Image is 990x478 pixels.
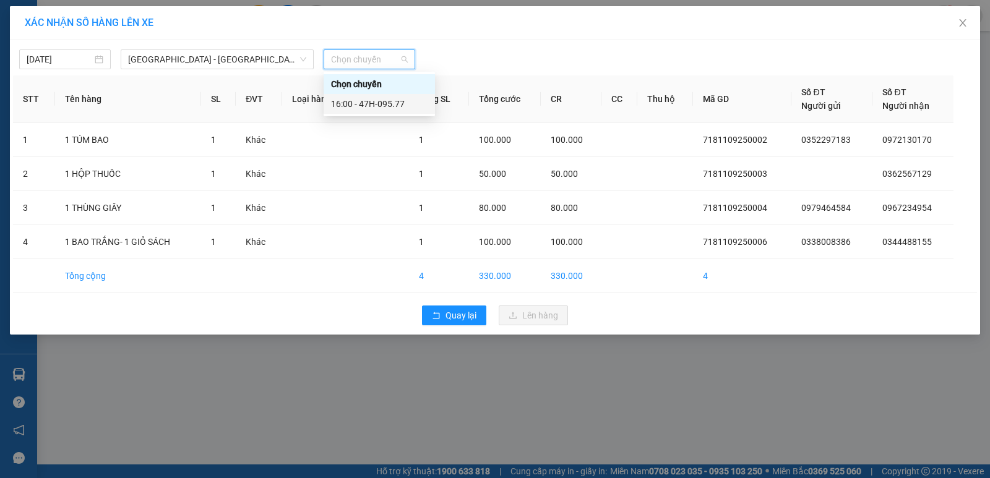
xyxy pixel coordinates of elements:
[882,203,932,213] span: 0967234954
[106,25,285,43] div: 0344488155
[801,101,841,111] span: Người gửi
[882,87,906,97] span: Số ĐT
[211,169,216,179] span: 1
[419,203,424,213] span: 1
[958,18,968,28] span: close
[106,49,124,62] span: DĐ:
[882,135,932,145] span: 0972130170
[693,75,791,123] th: Mã GD
[432,311,441,321] span: rollback
[11,40,97,58] div: 0338008386
[13,123,55,157] td: 1
[541,75,601,123] th: CR
[637,75,693,123] th: Thu hộ
[801,135,851,145] span: 0352297183
[445,309,476,322] span: Quay lại
[551,169,578,179] span: 50.000
[13,225,55,259] td: 4
[236,75,282,123] th: ĐVT
[11,11,97,40] div: VP Nông Trường 718
[551,237,583,247] span: 100.000
[211,203,216,213] span: 1
[201,75,236,123] th: SL
[479,203,506,213] span: 80.000
[882,101,929,111] span: Người nhận
[55,225,201,259] td: 1 BAO TRẮNG- 1 GIỎ SÁCH
[25,17,153,28] span: XÁC NHẬN SỐ HÀNG LÊN XE
[282,75,351,123] th: Loại hàng
[409,259,469,293] td: 4
[419,135,424,145] span: 1
[299,56,307,63] span: down
[703,135,767,145] span: 7181109250002
[703,203,767,213] span: 7181109250004
[601,75,637,123] th: CC
[236,191,282,225] td: Khác
[882,237,932,247] span: 0344488155
[128,50,306,69] span: Đắk Lắk - Tây Ninh
[882,169,932,179] span: 0362567129
[324,74,435,94] div: Chọn chuyến
[55,191,201,225] td: 1 THÙNG GIÂY
[211,237,216,247] span: 1
[479,237,511,247] span: 100.000
[801,87,825,97] span: Số ĐT
[422,305,486,325] button: rollbackQuay lại
[236,123,282,157] td: Khác
[801,237,851,247] span: 0338008386
[27,53,92,66] input: 11/09/2025
[11,12,30,25] span: Gửi:
[409,75,469,123] th: Tổng SL
[331,97,428,111] div: 16:00 - 47H-095.77
[469,259,541,293] td: 330.000
[55,259,201,293] td: Tổng cộng
[551,203,578,213] span: 80.000
[13,157,55,191] td: 2
[106,43,285,86] span: KCN [GEOGRAPHIC_DATA]
[419,237,424,247] span: 1
[106,12,136,25] span: Nhận:
[541,259,601,293] td: 330.000
[331,50,408,69] span: Chọn chuyến
[703,237,767,247] span: 7181109250006
[419,169,424,179] span: 1
[469,75,541,123] th: Tổng cước
[331,77,428,91] div: Chọn chuyến
[703,169,767,179] span: 7181109250003
[551,135,583,145] span: 100.000
[106,11,285,25] div: DỌC ĐƯỜNG
[55,75,201,123] th: Tên hàng
[499,305,568,325] button: uploadLên hàng
[693,259,791,293] td: 4
[236,225,282,259] td: Khác
[13,191,55,225] td: 3
[479,135,511,145] span: 100.000
[801,203,851,213] span: 0979464584
[55,157,201,191] td: 1 HỘP THUỐC
[945,6,980,41] button: Close
[479,169,506,179] span: 50.000
[13,75,55,123] th: STT
[211,135,216,145] span: 1
[55,123,201,157] td: 1 TÚM BAO
[236,157,282,191] td: Khác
